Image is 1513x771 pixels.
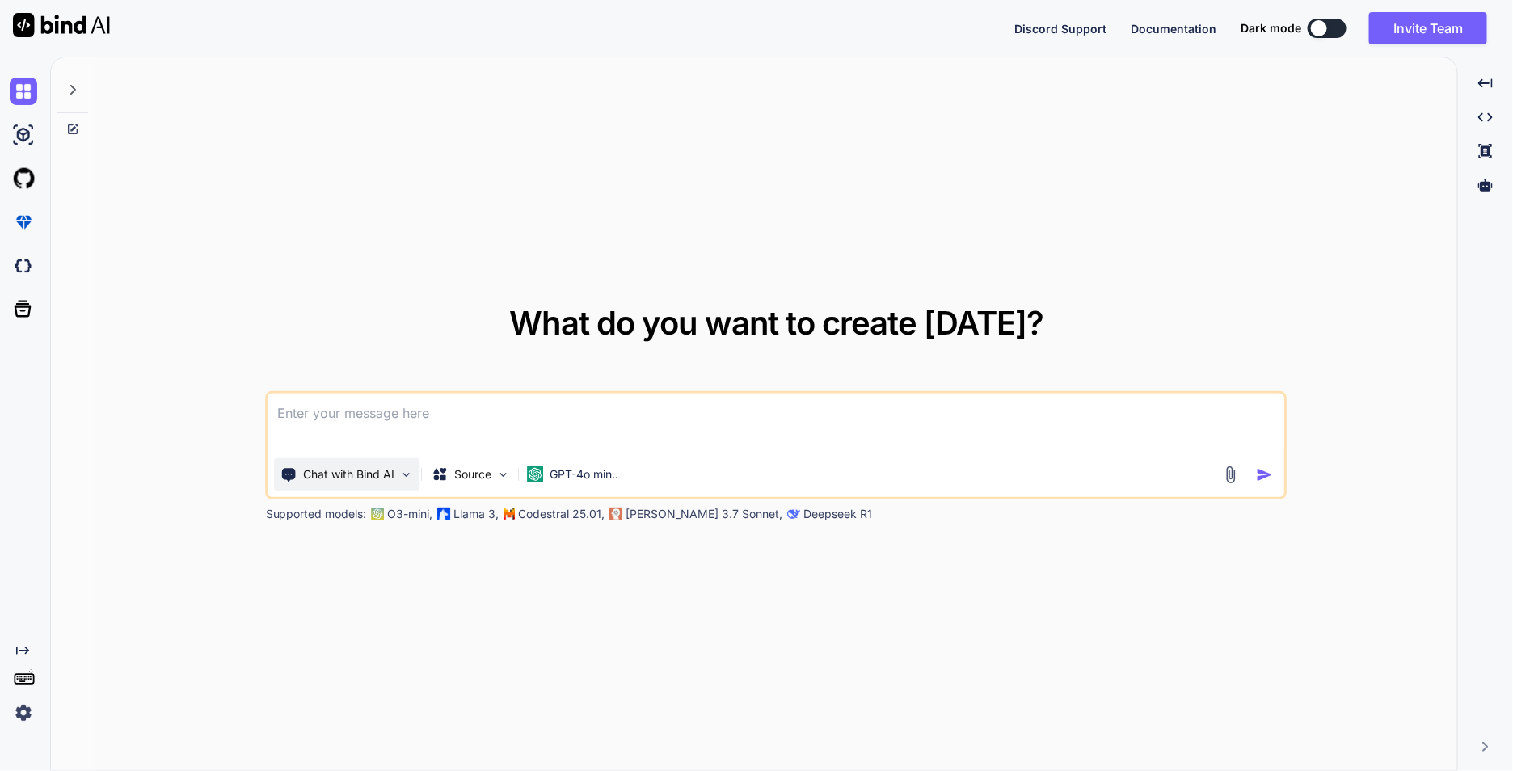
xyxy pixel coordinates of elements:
[1241,20,1301,36] span: Dark mode
[550,466,619,482] p: GPT-4o min..
[504,508,516,520] img: Mistral-AI
[610,508,623,520] img: claude
[10,252,37,280] img: darkCloudIdeIcon
[455,466,492,482] p: Source
[1369,12,1487,44] button: Invite Team
[1131,22,1216,36] span: Documentation
[509,303,1043,343] span: What do you want to create [DATE]?
[528,466,544,482] img: GPT-4o mini
[1014,20,1106,37] button: Discord Support
[372,508,385,520] img: GPT-4
[519,506,605,522] p: Codestral 25.01,
[266,506,367,522] p: Supported models:
[788,508,801,520] img: claude
[626,506,783,522] p: [PERSON_NAME] 3.7 Sonnet,
[1014,22,1106,36] span: Discord Support
[388,506,433,522] p: O3-mini,
[438,508,451,520] img: Llama2
[497,468,511,482] img: Pick Models
[10,209,37,236] img: premium
[1256,466,1273,483] img: icon
[10,165,37,192] img: githubLight
[454,506,499,522] p: Llama 3,
[1131,20,1216,37] button: Documentation
[13,13,110,37] img: Bind AI
[10,78,37,105] img: chat
[10,699,37,727] img: settings
[804,506,873,522] p: Deepseek R1
[304,466,395,482] p: Chat with Bind AI
[1221,466,1240,484] img: attachment
[400,468,414,482] img: Pick Tools
[10,121,37,149] img: ai-studio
